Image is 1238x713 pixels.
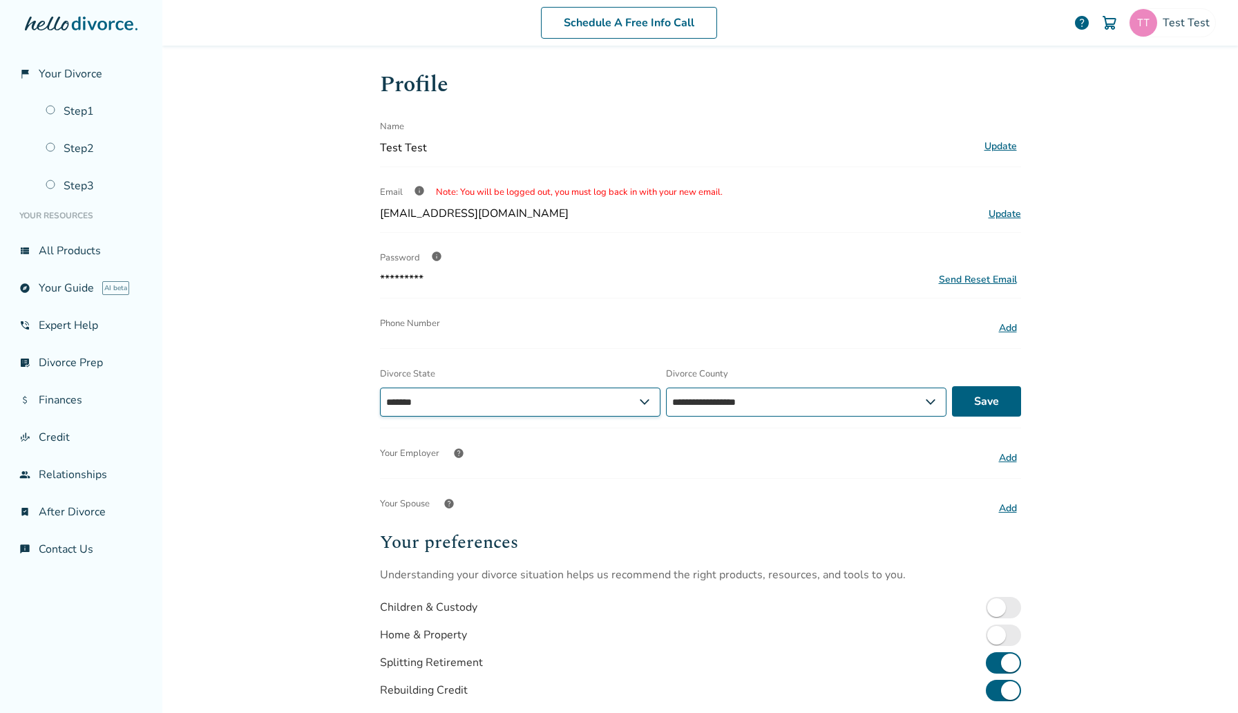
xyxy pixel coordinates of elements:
button: Add [995,449,1021,467]
img: rocko.laiden@freedrops.org [1130,9,1157,37]
span: Divorce County [666,368,728,380]
span: Divorce State [380,368,435,380]
span: Test Test [380,140,975,155]
select: Divorce State [380,388,660,417]
div: Home & Property [380,627,467,643]
a: list_alt_checkDivorce Prep [11,347,151,379]
span: help [444,498,455,509]
span: help [453,448,464,459]
button: Add [995,319,1021,337]
span: info [431,251,442,262]
span: AI beta [102,281,129,295]
li: Your Resources [11,202,151,229]
span: Name [380,113,404,140]
span: view_list [19,245,30,256]
button: Update [980,137,1021,155]
span: flag_2 [19,68,30,79]
span: finance_mode [19,432,30,443]
a: finance_modeCredit [11,421,151,453]
span: chat_info [19,544,30,555]
span: info [414,185,425,196]
div: Rebuilding Credit [380,683,468,698]
button: Send Reset Email [935,272,1021,287]
button: Add [995,500,1021,517]
span: explore [19,283,30,294]
select: Divorce County [666,388,946,417]
a: Step1 [37,95,151,127]
span: Test Test [1163,15,1215,30]
span: bookmark_check [19,506,30,517]
span: Your Divorce [39,66,102,82]
a: Schedule A Free Info Call [541,7,717,39]
div: Splitting Retirement [380,655,483,670]
div: Send Reset Email [939,273,1017,286]
span: Update [989,207,1021,220]
button: Save [952,386,1021,417]
a: groupRelationships [11,459,151,491]
a: Step2 [37,133,151,164]
a: help [1074,15,1090,31]
a: view_listAll Products [11,235,151,267]
a: phone_in_talkExpert Help [11,310,151,341]
div: Email [380,178,1021,206]
img: Cart [1101,15,1118,31]
a: exploreYour GuideAI beta [11,272,151,304]
a: flag_2Your Divorce [11,58,151,90]
h2: Your preferences [380,529,1021,556]
span: list_alt_check [19,357,30,368]
a: chat_infoContact Us [11,533,151,565]
a: Step3 [37,170,151,202]
span: Password [380,251,420,264]
p: Understanding your divorce situation helps us recommend the right products, resources, and tools ... [380,567,1021,582]
span: group [19,469,30,480]
h1: Profile [380,68,1021,102]
a: attach_moneyFinances [11,384,151,416]
div: Children & Custody [380,600,477,615]
a: bookmark_checkAfter Divorce [11,496,151,528]
span: [EMAIL_ADDRESS][DOMAIN_NAME] [380,206,569,221]
span: attach_money [19,394,30,406]
span: Your Employer [380,439,439,467]
span: Phone Number [380,310,440,337]
span: Note: You will be logged out, you must log back in with your new email. [436,186,723,198]
span: phone_in_talk [19,320,30,331]
iframe: Chat Widget [1169,647,1238,713]
span: Your Spouse [380,490,430,517]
